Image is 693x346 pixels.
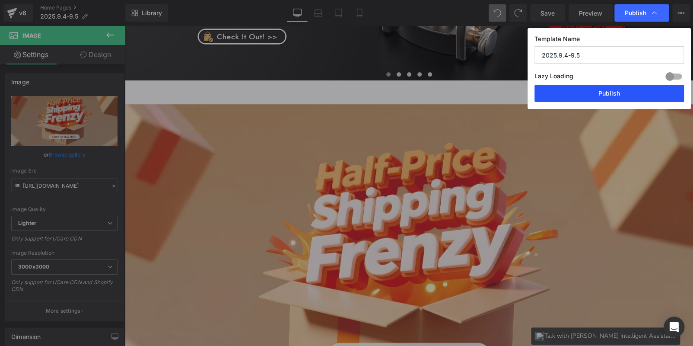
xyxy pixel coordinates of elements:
div: Open Intercom Messenger [664,317,684,337]
label: Template Name [534,35,684,46]
a: Talk with [PERSON_NAME] Intelligent Assistant. [406,301,555,319]
span: Talk with [PERSON_NAME] Intelligent Assistant. [420,306,551,314]
img: client-btn.png [410,306,419,314]
label: Lazy Loading [534,70,573,85]
button: Publish [534,85,684,102]
span: Publish [625,9,646,17]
